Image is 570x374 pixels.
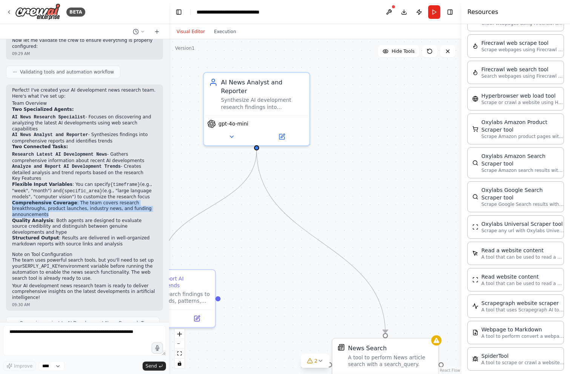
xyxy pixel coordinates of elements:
[174,7,184,17] button: Hide left sidebar
[481,133,564,139] p: Scrape Amazon product pages with Oxylabs Amazon Product Scraper
[472,96,478,102] img: HyperbrowserLoadTool
[12,235,157,247] li: : Results are delivered in well-organized markdown reports with source links and analysis
[175,329,184,339] button: zoom in
[12,200,157,218] li: : The team covers research breakthroughs, product launches, industry news, and funding announcements
[146,363,157,369] span: Send
[440,368,460,372] a: React Flow attribution
[12,182,157,200] li: : You can specify (e.g., "week", "month") and (e.g., "large language models", "computer vision") ...
[472,160,478,166] img: OxylabsAmazonSearchScraperTool
[481,73,564,79] p: Search webpages using Firecrawl and return the results
[12,164,121,169] code: Analyze and Report AI Development Trends
[12,252,157,258] h2: Note on Tool Configuration
[12,38,157,49] p: Now let me validate the crew to ensure everything is properly configured:
[472,126,478,132] img: OxylabsAmazonProductScraperTool
[445,7,455,17] button: Hide right sidebar
[12,107,74,112] strong: Two Specialized Agents:
[151,27,163,36] button: Start a new chat
[12,302,157,308] div: 09:30 AM
[472,303,478,309] img: ScrapegraphScrapeTool
[12,132,88,138] code: AI News Analyst and Reporter
[481,352,564,360] div: SpiderTool
[467,8,498,17] h4: Resources
[12,235,59,241] strong: Structured Output
[481,307,564,313] p: A tool that uses Scrapegraph AI to intelligently scrape website content.
[472,356,478,362] img: SpiderTool
[203,72,310,146] div: AI News Analyst and ReporterSynthesize AI development research findings into comprehensive, well-...
[12,114,157,132] li: - Focuses on discovering and analyzing the latest AI developments using web search capabilities
[472,250,478,256] img: ScrapeElementFromWebsiteTool
[175,359,184,368] button: toggle interactivity
[221,97,304,110] div: Synthesize AI development research findings into comprehensive, well-structured reports that high...
[481,201,564,207] p: Scrape Google Search results with Oxylabs Google Search Scraper
[314,357,318,365] span: 2
[348,344,387,353] div: News Search
[12,152,157,164] li: - Gathers comprehensive information about recent AI developments
[175,329,184,368] div: React Flow controls
[20,320,153,326] span: Renaming project to AI Development News Research Team
[481,152,564,167] div: Oxylabs Amazon Search Scraper tool
[481,167,564,173] p: Scrape Amazon search results with Oxylabs Amazon Search Scraper
[209,27,241,36] button: Execution
[175,349,184,359] button: fit view
[481,118,564,133] div: Oxylabs Amazon Product Scraper tool
[197,8,281,16] nav: breadcrumb
[481,299,564,307] div: Scrapegraph website scraper
[20,69,114,75] span: Validating tools and automation workflow
[12,218,53,223] strong: Quality Analysis
[15,3,60,20] img: Logo
[481,220,564,228] div: Oxylabs Universal Scraper tool
[481,326,564,333] div: Webpage to Markdown
[175,45,195,51] div: Version 1
[221,78,304,95] div: AI News Analyst and Reporter
[481,360,564,366] p: A tool to scrape or crawl a website and return LLM-ready content.
[472,330,478,336] img: SerplyWebpageToMarkdownTool
[12,164,157,176] li: - Creates detailed analysis and trend reports based on the research
[127,291,210,304] div: Analyze the research findings to identify key trends, patterns, and implications in AI developmen...
[472,43,478,49] img: FirecrawlScrapeWebsiteTool
[218,120,248,127] span: gpt-4o-mini
[152,342,163,354] button: Click to speak your automation idea
[481,47,564,53] p: Scrape webpages using Firecrawl and return the contents
[12,152,107,157] code: Research Latest AI Development News
[158,150,261,265] g: Edge from 985b7979-ee4e-4ce4-9dd0-c6349d9447e9 to ed350c03-a3bb-4a2f-937d-2a5b35021e70
[472,224,478,230] img: OxylabsUniversalScraperTool
[182,313,212,323] button: Open in side panel
[12,87,157,99] p: Perfect! I've created your AI development news research team. Here's what I've set up:
[481,92,564,100] div: Hyperbrowser web load tool
[12,218,157,236] li: : Both agents are designed to evaluate source credibility and distinguish between genuine develop...
[481,100,564,106] p: Scrape or crawl a website using Hyperbrowser and return the contents in properly formatted markdo...
[338,344,344,351] img: SerplyNewsSearchTool
[12,200,77,205] strong: Comprehensive Coverage
[12,101,157,107] h2: Team Overview
[348,354,433,368] div: A tool to perform News article search with a search_query.
[175,339,184,349] button: zoom out
[14,363,32,369] span: Improve
[481,228,564,234] p: Scrape any url with Oxylabs Universal Scraper
[12,51,157,57] div: 09:29 AM
[481,273,564,280] div: Read website content
[143,362,166,371] button: Send
[12,182,72,187] strong: Flexible Input Variables
[12,132,157,144] li: - Synthesizes findings into comprehensive reports and identifies trends
[61,189,102,194] code: {specific_area}
[12,258,157,281] p: The team uses powerful search tools, but you'll need to set up your environment variable before r...
[481,66,564,73] div: Firecrawl web search tool
[481,280,564,287] p: A tool that can be used to read a website content.
[481,247,564,254] div: Read a website content
[392,48,415,54] span: Hide Tools
[378,45,419,57] button: Hide Tools
[3,361,36,371] button: Improve
[12,115,85,120] code: AI News Research Specialist
[472,277,478,283] img: ScrapeWebsiteTool
[12,176,157,182] h2: Key Features
[22,264,60,269] code: SERPLY_API_KEY
[66,8,85,17] div: BETA
[12,283,157,301] p: Your AI development news research team is ready to deliver comprehensive insights on the latest d...
[481,39,564,47] div: Firecrawl web scrape tool
[472,194,478,200] img: OxylabsGoogleSearchScraperTool
[130,27,148,36] button: Switch to previous chat
[481,254,564,260] p: A tool that can be used to read a website content.
[12,144,68,149] strong: Two Connected Tasks:
[110,182,140,187] code: {timeframe}
[127,275,210,289] div: Analyze and Report AI Development Trends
